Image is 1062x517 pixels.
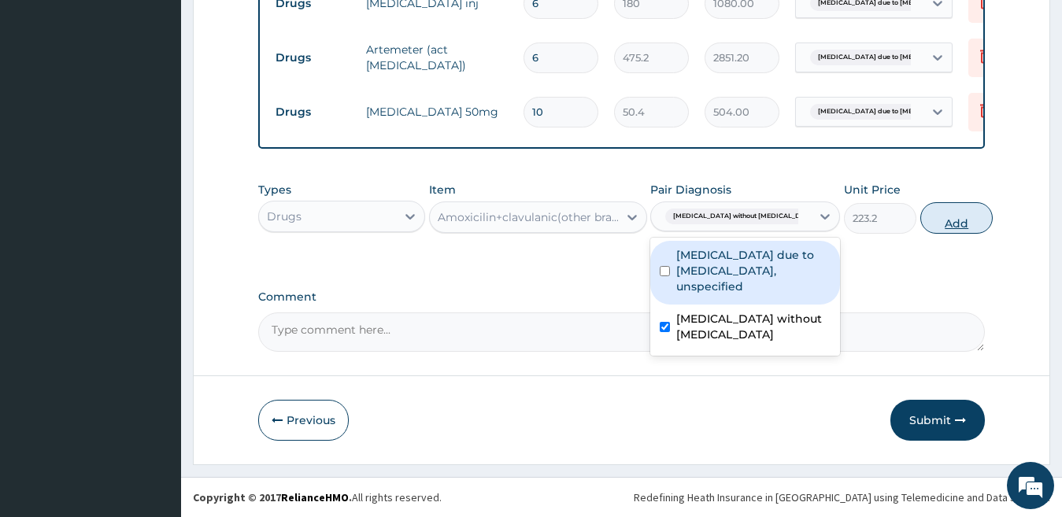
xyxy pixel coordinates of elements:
[665,209,824,224] span: [MEDICAL_DATA] without [MEDICAL_DATA]
[429,182,456,198] label: Item
[358,96,516,127] td: [MEDICAL_DATA] 50mg
[258,290,986,304] label: Comment
[91,157,217,316] span: We're online!
[844,182,901,198] label: Unit Price
[8,347,300,402] textarea: Type your message and hit 'Enter'
[258,8,296,46] div: Minimize live chat window
[268,98,358,127] td: Drugs
[268,43,358,72] td: Drugs
[634,489,1050,505] div: Redefining Heath Insurance in [GEOGRAPHIC_DATA] using Telemedicine and Data Science!
[281,490,349,504] a: RelianceHMO
[890,400,985,441] button: Submit
[29,79,64,118] img: d_794563401_company_1708531726252_794563401
[650,182,731,198] label: Pair Diagnosis
[258,400,349,441] button: Previous
[810,104,984,120] span: [MEDICAL_DATA] due to [MEDICAL_DATA] falc...
[676,311,831,342] label: [MEDICAL_DATA] without [MEDICAL_DATA]
[267,209,302,224] div: Drugs
[676,247,831,294] label: [MEDICAL_DATA] due to [MEDICAL_DATA], unspecified
[920,202,993,234] button: Add
[258,183,291,197] label: Types
[181,477,1062,517] footer: All rights reserved.
[358,34,516,81] td: Artemeter (act [MEDICAL_DATA])
[193,490,352,504] strong: Copyright © 2017 .
[438,209,620,225] div: Amoxicilin+clavulanic(other brands)625mg tab
[810,50,984,65] span: [MEDICAL_DATA] due to [MEDICAL_DATA] falc...
[82,88,265,109] div: Chat with us now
